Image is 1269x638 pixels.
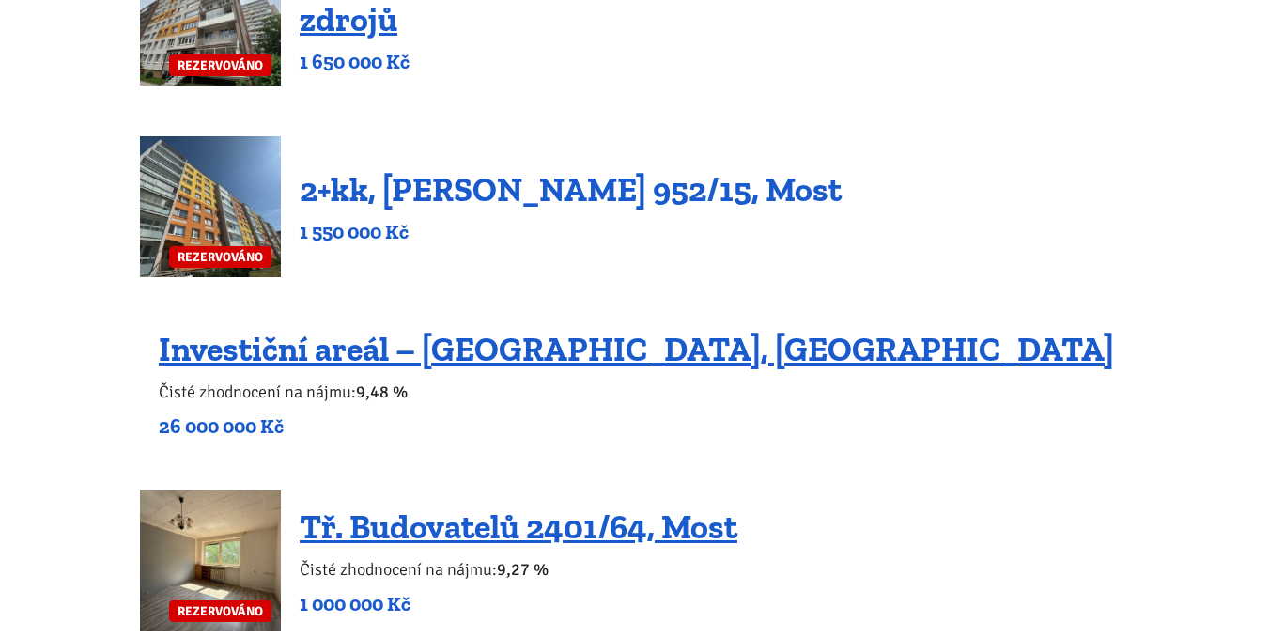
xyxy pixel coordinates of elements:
span: REZERVOVÁNO [169,600,271,622]
b: 9,48 % [356,381,408,402]
p: Čisté zhodnocení na nájmu: [300,556,737,583]
p: Čisté zhodnocení na nájmu: [159,379,1114,405]
a: REZERVOVÁNO [140,136,281,277]
p: 1 550 000 Kč [300,219,842,245]
p: 26 000 000 Kč [159,413,1114,440]
a: REZERVOVÁNO [140,490,281,631]
a: 2+kk, [PERSON_NAME] 952/15, Most [300,169,842,210]
a: Investiční areál – [GEOGRAPHIC_DATA], [GEOGRAPHIC_DATA] [159,329,1114,369]
a: Tř. Budovatelů 2401/64, Most [300,506,737,547]
span: REZERVOVÁNO [169,54,271,76]
p: 1 000 000 Kč [300,591,737,617]
b: 9,27 % [497,559,549,580]
p: 1 650 000 Kč [300,49,1129,75]
span: REZERVOVÁNO [169,246,271,268]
